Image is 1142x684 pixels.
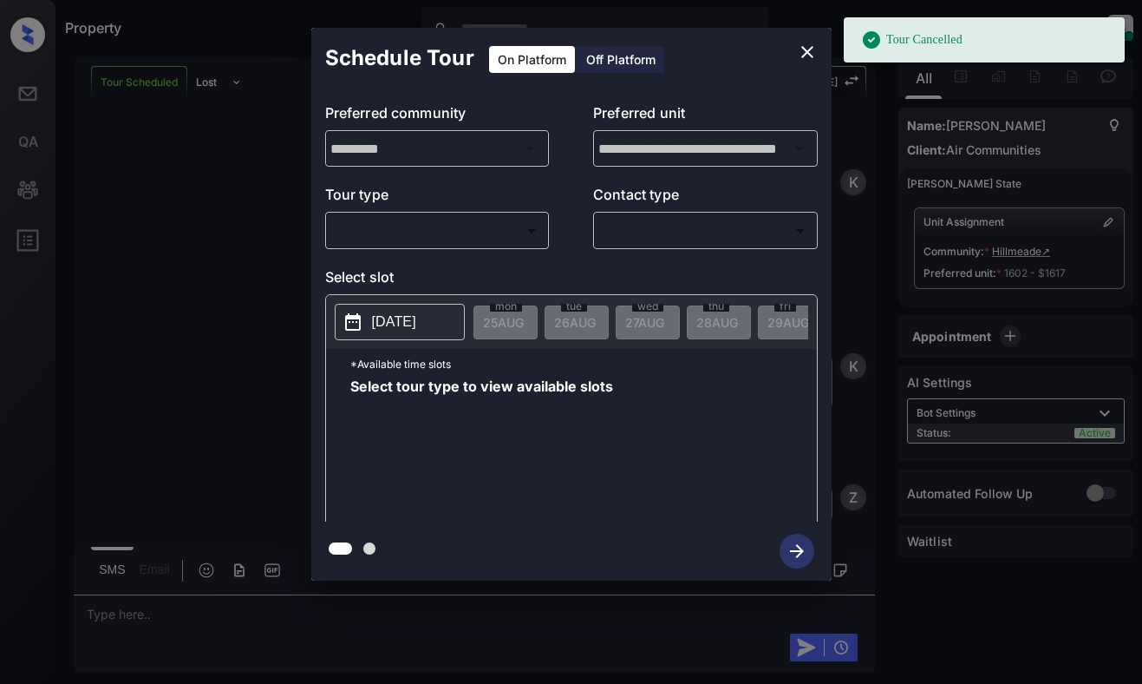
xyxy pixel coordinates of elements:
[790,35,825,69] button: close
[311,28,488,89] h2: Schedule Tour
[325,266,818,294] p: Select slot
[489,46,575,73] div: On Platform
[335,304,465,340] button: [DATE]
[350,349,817,379] p: *Available time slots
[350,379,613,518] span: Select tour type to view available slots
[325,102,550,130] p: Preferred community
[325,184,550,212] p: Tour type
[593,184,818,212] p: Contact type
[372,312,416,332] p: [DATE]
[861,23,963,57] div: Tour Cancelled
[593,102,818,130] p: Preferred unit
[578,46,664,73] div: Off Platform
